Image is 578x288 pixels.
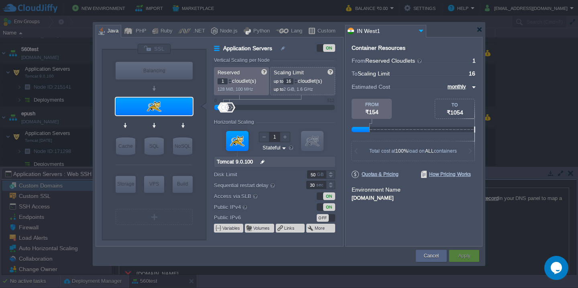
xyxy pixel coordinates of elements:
[352,45,405,51] div: Container Resources
[358,70,390,77] span: Scaling Limit
[173,137,192,155] div: NoSQL Databases
[274,87,283,92] span: up to
[218,25,238,37] div: Node.js
[105,25,118,37] div: Java
[144,176,164,192] div: VPS
[144,137,164,155] div: SQL
[214,202,295,211] label: Public IPv4
[365,109,379,115] span: ₹154
[218,76,266,84] p: cloudlet(s)
[317,171,325,178] div: GB
[315,225,326,231] button: More
[352,57,365,64] span: From
[173,137,192,155] div: NoSQL
[352,171,399,178] span: Quotas & Pricing
[253,225,271,231] button: Volumes
[458,252,470,260] button: Apply
[352,102,392,107] div: FROM
[447,109,463,116] span: ₹1054
[352,82,390,91] span: Estimated Cost
[472,57,476,64] span: 1
[116,176,136,193] div: Storage Containers
[323,192,335,200] div: ON
[191,25,205,37] div: .NET
[116,209,193,225] div: Create New Layer
[214,192,295,200] label: Access via SLB
[352,194,476,201] div: [DOMAIN_NAME]
[274,69,304,76] span: Scaling Limit
[327,98,334,103] div: 512
[214,119,256,125] div: Horizontal Scaling
[218,87,253,92] span: 128 MiB, 100 MHz
[352,70,358,77] span: To
[365,57,423,64] span: Reserved Cloudlets
[435,102,474,107] div: TO
[316,181,325,189] div: sec
[158,25,173,37] div: Ruby
[544,256,570,280] iframe: chat widget
[144,176,164,193] div: Elastic VPS
[315,25,336,37] div: Custom
[173,176,193,192] div: Build
[116,176,136,192] div: Storage
[469,70,475,77] span: 16
[214,98,217,103] div: 0
[317,214,329,222] div: OFF
[116,98,193,115] div: Application Servers
[283,87,313,92] span: 2 GiB, 1.6 GHz
[274,76,332,84] p: cloudlet(s)
[274,79,283,84] span: up to
[284,225,295,231] button: Links
[144,137,164,155] div: SQL Databases
[214,213,295,222] label: Public IPv6
[116,62,193,80] div: Load Balancer
[214,181,295,190] label: Sequential restart delay
[421,171,471,178] span: How Pricing Works
[222,225,241,231] button: Variables
[133,25,147,37] div: PHP
[116,137,135,155] div: Cache
[323,203,335,211] div: ON
[352,186,401,193] label: Environment Name
[218,69,240,76] span: Reserved
[214,57,272,63] div: Vertical Scaling per Node
[323,44,335,52] div: ON
[289,25,302,37] div: Lang
[214,170,295,179] label: Disk Limit
[251,25,270,37] div: Python
[173,176,193,193] div: Build Node
[116,62,193,80] div: Balancing
[424,252,439,260] button: Cancel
